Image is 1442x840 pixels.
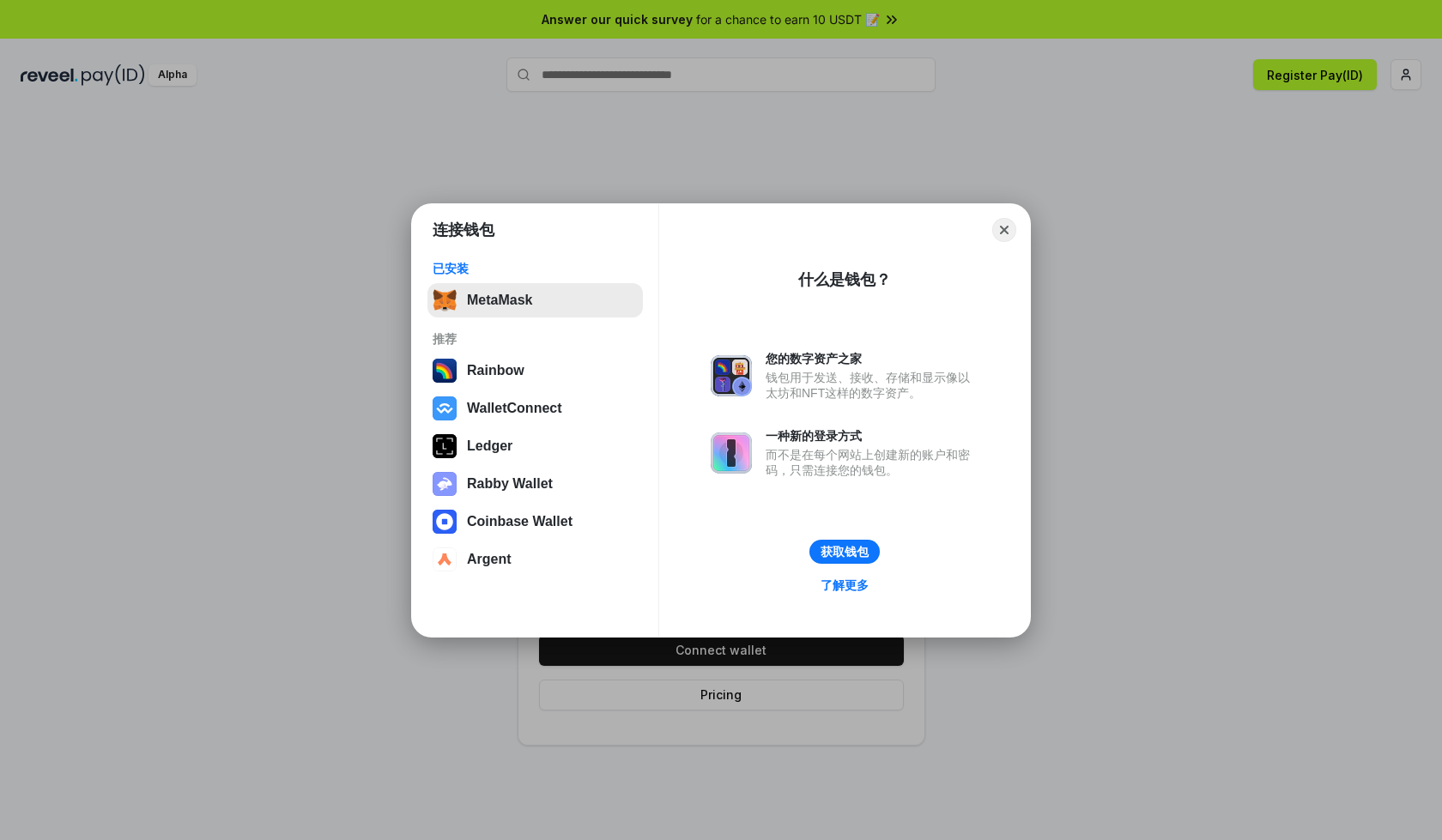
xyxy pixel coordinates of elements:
[433,396,457,420] img: svg+xml,%3Csvg%20width%3D%2228%22%20height%3D%2228%22%20viewBox%3D%220%200%2028%2028%22%20fill%3D...
[427,391,643,426] button: WalletConnect
[427,542,643,577] button: Argent
[766,370,978,401] div: 钱包用于发送、接收、存储和显示像以太坊和NFT这样的数字资产。
[433,359,457,383] img: svg+xml,%3Csvg%20width%3D%22120%22%20height%3D%22120%22%20viewBox%3D%220%200%20120%20120%22%20fil...
[766,428,978,444] div: 一种新的登录方式
[711,432,752,474] img: svg+xml,%3Csvg%20xmlns%3D%22http%3A%2F%2Fwww.w3.org%2F2000%2Fsvg%22%20fill%3D%22none%22%20viewBox...
[467,401,562,416] div: WalletConnect
[809,540,880,564] button: 获取钱包
[433,434,457,458] img: svg+xml,%3Csvg%20xmlns%3D%22http%3A%2F%2Fwww.w3.org%2F2000%2Fsvg%22%20width%3D%2228%22%20height%3...
[433,288,457,312] img: svg+xml,%3Csvg%20fill%3D%22none%22%20height%3D%2233%22%20viewBox%3D%220%200%2035%2033%22%20width%...
[467,363,524,378] div: Rainbow
[433,331,638,347] div: 推荐
[433,261,638,276] div: 已安装
[766,447,978,478] div: 而不是在每个网站上创建新的账户和密码，只需连接您的钱包。
[992,218,1016,242] button: Close
[821,577,869,593] div: 了解更多
[427,429,643,463] button: Ledger
[766,351,978,366] div: 您的数字资产之家
[427,467,643,501] button: Rabby Wallet
[467,438,512,454] div: Ledger
[427,354,643,388] button: Rainbow
[467,552,512,567] div: Argent
[810,574,879,596] a: 了解更多
[433,547,457,571] img: svg+xml,%3Csvg%20width%3D%2228%22%20height%3D%2228%22%20viewBox%3D%220%200%2028%2028%22%20fill%3D...
[427,283,643,317] button: MetaMask
[427,505,643,539] button: Coinbase Wallet
[798,269,891,290] div: 什么是钱包？
[467,514,573,529] div: Coinbase Wallet
[711,355,752,396] img: svg+xml,%3Csvg%20xmlns%3D%22http%3A%2F%2Fwww.w3.org%2F2000%2Fsvg%22%20fill%3D%22none%22%20viewBox...
[433,220,494,240] h1: 连接钱包
[821,544,869,559] div: 获取钱包
[433,472,457,496] img: svg+xml,%3Csvg%20xmlns%3D%22http%3A%2F%2Fwww.w3.org%2F2000%2Fsvg%22%20fill%3D%22none%22%20viewBox...
[467,476,553,492] div: Rabby Wallet
[433,510,457,534] img: svg+xml,%3Csvg%20width%3D%2228%22%20height%3D%2228%22%20viewBox%3D%220%200%2028%2028%22%20fill%3D...
[467,293,532,308] div: MetaMask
